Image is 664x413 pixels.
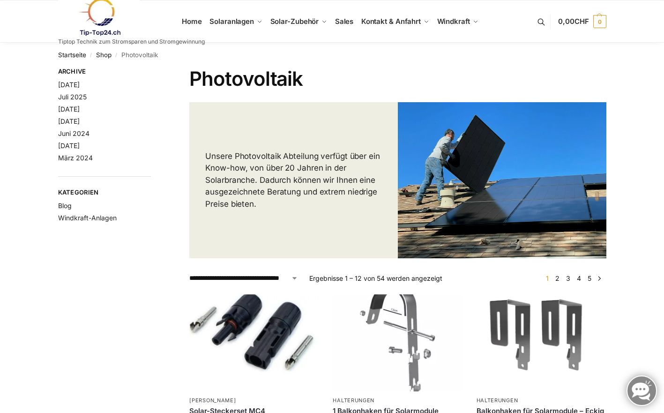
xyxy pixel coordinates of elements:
p: Tiptop Technik zum Stromsparen und Stromgewinnung [58,39,205,45]
img: Balkonhaken für Solarmodule - Eckig [477,294,606,391]
a: Solaranlagen [206,0,266,43]
span: Kategorien [58,188,151,197]
span: Kontakt & Anfahrt [361,17,421,26]
span: Sales [335,17,354,26]
h1: Photovoltaik [189,67,606,90]
a: [DATE] [58,142,80,150]
a: Seite 2 [553,274,562,282]
p: Unsere Photovoltaik Abteilung verfügt über ein Know-how, von über 20 Jahren in der Solarbranche. ... [205,150,382,210]
a: [DATE] [58,105,80,113]
img: Photovoltaik Dachanlagen [398,102,606,258]
span: Archive [58,67,151,76]
button: Close filters [151,68,157,78]
a: Juli 2025 [58,93,87,101]
span: CHF [574,17,589,26]
a: [DATE] [58,117,80,125]
a: Halterungen [333,397,374,404]
a: 0,00CHF 0 [558,8,606,36]
a: Windkraft [433,0,482,43]
a: → [596,273,603,283]
a: Blog [58,202,72,210]
nav: Breadcrumb [58,43,606,67]
a: Seite 5 [585,274,594,282]
a: Windkraft-Anlagen [58,214,117,222]
a: Sales [331,0,357,43]
span: Seite 1 [544,274,551,282]
a: Kontakt & Anfahrt [357,0,433,43]
a: Seite 4 [574,274,583,282]
span: 0,00 [558,17,589,26]
span: Windkraft [437,17,470,26]
a: Seite 3 [564,274,573,282]
p: Ergebnisse 1 – 12 von 54 werden angezeigt [309,273,442,283]
a: Juni 2024 [58,129,90,137]
span: 0 [593,15,606,28]
select: Shop-Reihenfolge [189,273,298,283]
nav: Produkt-Seitennummerierung [540,273,606,283]
img: Balkonhaken für runde Handläufe [333,294,462,391]
a: März 2024 [58,154,93,162]
span: Solar-Zubehör [270,17,319,26]
a: [PERSON_NAME] [189,397,236,404]
span: / [112,52,121,59]
span: Solaranlagen [209,17,254,26]
img: mc4 solarstecker [189,294,319,391]
a: Startseite [58,51,86,59]
span: / [86,52,96,59]
a: Solar-Zubehör [266,0,331,43]
a: Halterungen [477,397,518,404]
a: Shop [96,51,112,59]
a: [DATE] [58,81,80,89]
